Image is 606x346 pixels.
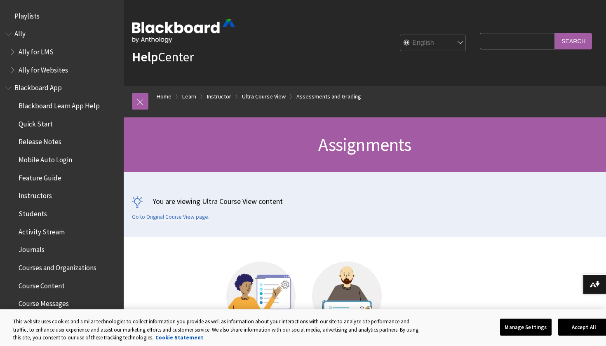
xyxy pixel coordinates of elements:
[207,91,231,102] a: Instructor
[5,9,119,23] nav: Book outline for Playlists
[19,135,61,146] span: Release Notes
[19,207,47,218] span: Students
[19,99,100,110] span: Blackboard Learn App Help
[19,261,96,272] span: Courses and Organizations
[400,35,466,51] select: Site Language Selector
[132,213,209,221] a: Go to Original Course View page.
[132,19,235,43] img: Blackboard by Anthology
[226,262,296,331] img: Illustration of a person editing a page
[157,91,171,102] a: Home
[19,171,61,182] span: Feature Guide
[19,243,45,254] span: Journals
[19,225,65,236] span: Activity Stream
[242,91,286,102] a: Ultra Course View
[296,91,361,102] a: Assessments and Grading
[19,279,65,290] span: Course Content
[182,91,196,102] a: Learn
[19,45,54,56] span: Ally for LMS
[14,27,26,38] span: Ally
[13,318,424,342] div: This website uses cookies and similar technologies to collect information you provide as well as ...
[132,49,158,65] strong: Help
[555,33,592,49] input: Search
[19,63,68,74] span: Ally for Websites
[14,81,62,92] span: Blackboard App
[318,133,411,156] span: Assignments
[312,262,382,331] img: Illustration of a person grading an assignment
[500,318,552,336] button: Manage Settings
[19,117,53,128] span: Quick Start
[132,196,598,206] p: You are viewing Ultra Course View content
[132,49,194,65] a: HelpCenter
[19,189,52,200] span: Instructors
[155,334,203,341] a: More information about your privacy, opens in a new tab
[19,153,72,164] span: Mobile Auto Login
[5,27,119,77] nav: Book outline for Anthology Ally Help
[14,9,40,20] span: Playlists
[19,297,69,308] span: Course Messages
